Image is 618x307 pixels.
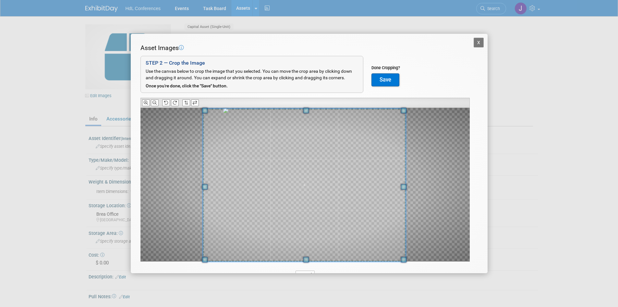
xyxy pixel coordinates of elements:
div: Asset Images [140,44,470,53]
button: Flip Vertically [182,99,190,106]
button: Cancel [296,271,315,279]
span: Use the canvas below to crop the image that you selected. You can move the crop area by clicking ... [146,69,352,80]
div: Done Cropping? [371,65,400,71]
button: Zoom Out [151,99,159,106]
div: Once you're done, click the "Save" button. [146,83,358,89]
button: X [474,38,484,47]
button: Rotate Clockwise [171,99,179,106]
button: Rotate Counter-clockwise [162,99,170,106]
div: STEP 2 — Crop the Image [146,59,358,67]
button: Flip Horizontally [191,99,199,106]
button: Save [371,73,399,86]
button: Zoom In [142,99,150,106]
